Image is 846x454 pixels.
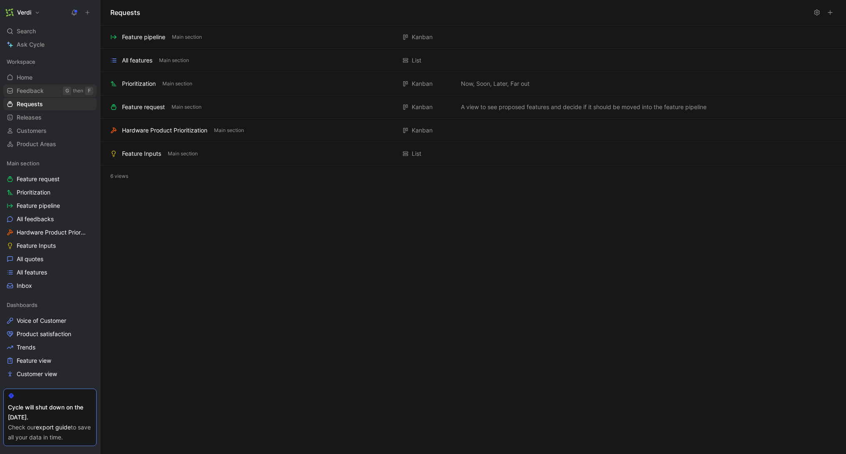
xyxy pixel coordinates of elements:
span: Voice of Customer [17,317,66,325]
span: A view to see proposed features and decide if it should be moved into the feature pipeline [461,102,707,112]
span: Main section [162,80,192,88]
span: Dashboards [7,301,37,309]
a: FeedbackGthenF [3,85,97,97]
span: Main section [172,33,202,41]
div: Workspace [3,55,97,68]
a: Feature Inputs [3,239,97,252]
span: Ask Cycle [17,40,45,50]
span: Feature view [17,357,51,365]
a: Inbox [3,279,97,292]
a: Home [3,71,97,84]
div: Hardware Product PrioritizationMain sectionKanbanView actions [100,119,846,142]
div: Feature request [122,102,165,112]
span: Feature Inputs [17,242,56,250]
span: All features [17,268,47,277]
a: Feature view [3,354,97,367]
span: Customer view [17,370,57,378]
span: Product Areas [17,140,56,148]
span: All feedbacks [17,215,54,223]
div: Kanban [412,32,433,42]
a: Feature request [3,173,97,185]
span: All quotes [17,255,43,263]
div: Feature pipeline [122,32,165,42]
span: Home [17,73,32,82]
div: Main section [3,157,97,170]
span: Product satisfaction [17,330,71,338]
div: G [63,87,71,95]
div: 6 views [100,165,846,187]
div: Check our to save all your data in time. [8,422,92,442]
span: Main section [168,150,198,158]
div: List [412,55,421,65]
div: Dashboards [3,299,97,311]
button: A view to see proposed features and decide if it should be moved into the feature pipeline [459,102,708,112]
button: Main section [170,33,204,41]
span: Search [17,26,36,36]
div: Feature pipelineMain sectionKanbanView actions [100,25,846,49]
span: Now, Soon, Later, Far out [461,79,530,89]
div: Kanban [412,102,433,112]
a: Ask Cycle [3,38,97,51]
div: Kanban [412,125,433,135]
div: Cycle will shut down on the [DATE]. [8,402,92,422]
img: Verdi [5,8,14,17]
a: All feedbacks [3,213,97,225]
a: export guide [36,424,71,431]
span: Feature request [17,175,60,183]
button: Main section [212,127,246,134]
div: Kanban [412,79,433,89]
a: All features [3,266,97,279]
a: Product satisfaction [3,328,97,340]
div: List [412,149,421,159]
span: Main section [7,159,40,167]
a: Trends [3,341,97,354]
span: Feedback [17,87,44,95]
a: All quotes [3,253,97,265]
div: Feature Inputs [122,149,161,159]
div: Prioritization [122,79,156,89]
div: PrioritizationMain sectionKanbanNow, Soon, Later, Far outView actions [100,72,846,95]
span: Main section [159,56,189,65]
a: Prioritization [3,186,97,199]
a: Customers [3,125,97,137]
span: Main section [214,126,244,135]
div: then [73,87,83,95]
h1: Requests [110,7,140,17]
a: Product Areas [3,138,97,150]
div: Hardware Product Prioritization [122,125,207,135]
div: F [85,87,93,95]
div: DashboardsVoice of CustomerProduct satisfactionTrendsFeature viewCustomer view [3,299,97,380]
span: Requests [17,100,43,108]
h1: Verdi [17,9,31,16]
div: Feature InputsMain sectionListView actions [100,142,846,165]
span: Hardware Product Prioritization [17,228,87,237]
span: Prioritization [17,188,50,197]
a: Releases [3,111,97,124]
span: Workspace [7,57,35,66]
button: Main section [166,150,199,157]
span: Inbox [17,282,32,290]
div: Search [3,25,97,37]
div: Feature requestMain sectionKanbanA view to see proposed features and decide if it should be moved... [100,95,846,119]
span: Releases [17,113,42,122]
div: All featuresMain sectionListView actions [100,49,846,72]
a: Requests [3,98,97,110]
a: Customer view [3,368,97,380]
button: Main section [170,103,203,111]
a: Hardware Product Prioritization [3,226,97,239]
span: Main section [172,103,202,111]
span: Trends [17,343,35,352]
button: Main section [161,80,194,87]
button: VerdiVerdi [3,7,42,18]
a: Voice of Customer [3,314,97,327]
span: Customers [17,127,47,135]
button: Now, Soon, Later, Far out [459,79,531,89]
div: All features [122,55,152,65]
div: Main sectionFeature requestPrioritizationFeature pipelineAll feedbacksHardware Product Prioritiza... [3,157,97,292]
span: Feature pipeline [17,202,60,210]
button: Main section [157,57,191,64]
a: Feature pipeline [3,200,97,212]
